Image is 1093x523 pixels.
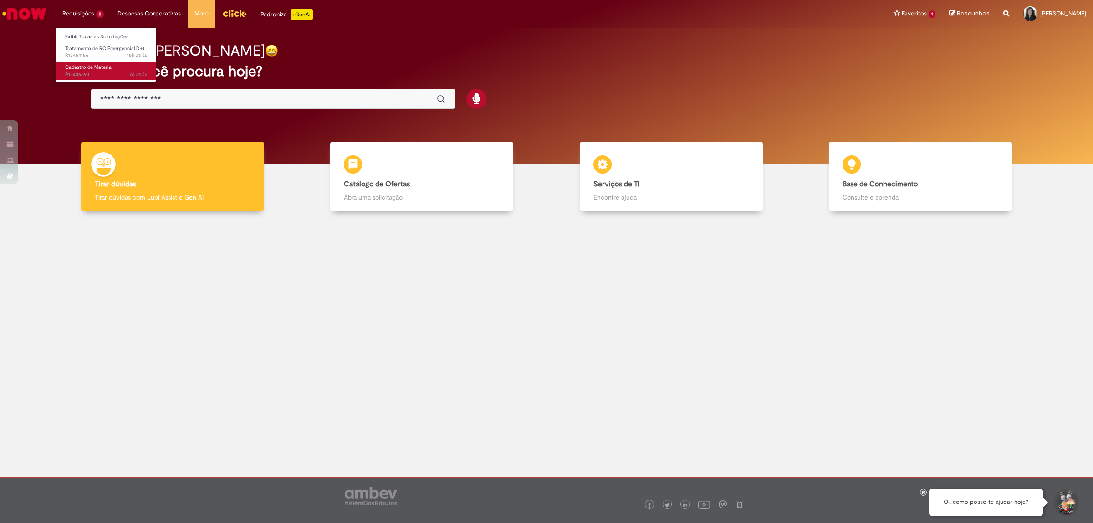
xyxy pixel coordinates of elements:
[194,9,209,18] span: More
[719,500,727,508] img: logo_footer_workplace.png
[129,71,147,78] span: 7d atrás
[91,43,265,59] h2: Bom dia, [PERSON_NAME]
[683,502,688,508] img: logo_footer_linkedin.png
[260,9,313,20] div: Padroniza
[56,32,156,42] a: Exibir Todas as Solicitações
[698,498,710,510] img: logo_footer_youtube.png
[56,27,156,82] ul: Requisições
[222,6,247,20] img: click_logo_yellow_360x200.png
[65,64,112,71] span: Cadastro de Material
[843,179,918,189] b: Base de Conhecimento
[1040,10,1086,17] span: [PERSON_NAME]
[344,179,410,189] b: Catálogo de Ofertas
[127,52,147,59] span: 15h atrás
[546,142,796,211] a: Serviços de TI Encontre ajuda
[56,62,156,79] a: Aberto R13436593 : Cadastro de Material
[735,500,744,508] img: logo_footer_naosei.png
[957,9,990,18] span: Rascunhos
[902,9,927,18] span: Favoritos
[929,10,935,18] span: 1
[929,489,1043,516] div: Oi, como posso te ajudar hoje?
[117,9,181,18] span: Despesas Corporativas
[593,179,640,189] b: Serviços de TI
[297,142,547,211] a: Catálogo de Ofertas Abra uma solicitação
[48,142,297,211] a: Tirar dúvidas Tirar dúvidas com Lupi Assist e Gen Ai
[62,9,94,18] span: Requisições
[65,52,147,59] span: R13454156
[843,193,998,202] p: Consulte e aprenda
[593,193,749,202] p: Encontre ajuda
[95,193,250,202] p: Tirar dúvidas com Lupi Assist e Gen Ai
[65,71,147,78] span: R13436593
[95,179,136,189] b: Tirar dúvidas
[796,142,1046,211] a: Base de Conhecimento Consulte e aprenda
[291,9,313,20] p: +GenAi
[96,10,104,18] span: 2
[949,10,990,18] a: Rascunhos
[665,503,669,508] img: logo_footer_twitter.png
[127,52,147,59] time: 27/08/2025 18:21:33
[56,44,156,61] a: Aberto R13454156 : Tratamento de RC Emergencial D+1
[65,45,144,52] span: Tratamento de RC Emergencial D+1
[265,44,278,57] img: happy-face.png
[91,63,1002,79] h2: O que você procura hoje?
[1,5,48,23] img: ServiceNow
[1052,489,1079,516] button: Iniciar Conversa de Suporte
[647,503,652,508] img: logo_footer_facebook.png
[344,193,500,202] p: Abra uma solicitação
[129,71,147,78] time: 21/08/2025 14:29:09
[345,487,397,505] img: logo_footer_ambev_rotulo_gray.png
